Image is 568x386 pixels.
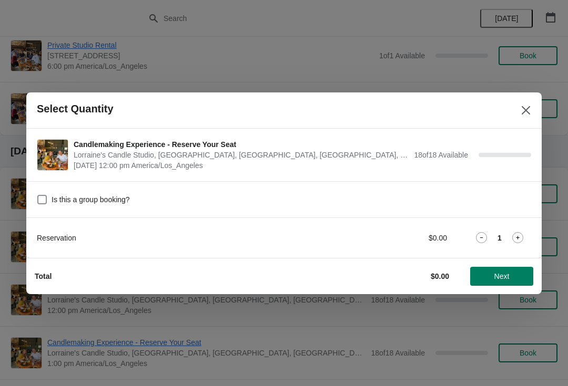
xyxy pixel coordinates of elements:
[494,272,510,280] span: Next
[52,194,130,205] span: Is this a group booking?
[498,233,502,243] strong: 1
[470,267,533,286] button: Next
[37,233,329,243] div: Reservation
[35,272,52,280] strong: Total
[350,233,447,243] div: $0.00
[74,160,409,171] span: [DATE] 12:00 pm America/Los_Angeles
[37,140,68,170] img: Candlemaking Experience - Reserve Your Seat | Lorraine's Candle Studio, Market Street, Pacific Be...
[74,139,409,150] span: Candlemaking Experience - Reserve Your Seat
[37,103,114,115] h2: Select Quantity
[414,151,468,159] span: 18 of 18 Available
[74,150,409,160] span: Lorraine's Candle Studio, [GEOGRAPHIC_DATA], [GEOGRAPHIC_DATA], [GEOGRAPHIC_DATA], [GEOGRAPHIC_DATA]
[431,272,449,280] strong: $0.00
[516,101,535,120] button: Close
